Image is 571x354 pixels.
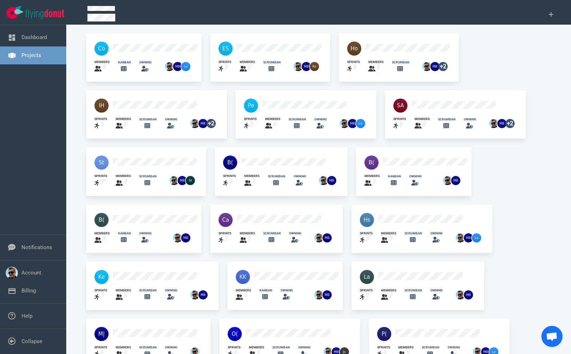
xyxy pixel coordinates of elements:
a: Account [22,270,41,276]
div: kanban [388,174,401,179]
div: owning [409,174,422,179]
img: 40 [94,213,109,227]
a: Notifications [22,244,52,251]
div: members [364,174,380,178]
div: members [116,345,131,350]
img: 26 [190,290,199,299]
img: 26 [327,176,336,185]
a: members [240,60,255,73]
div: members [265,117,280,121]
img: 40 [377,327,391,341]
img: 26 [302,62,311,71]
div: sprints [228,345,240,350]
img: 26 [198,119,208,128]
a: sprints [94,117,107,130]
div: sprints [223,174,236,178]
img: 26 [314,290,324,299]
div: scrumban [392,60,409,65]
img: 26 [319,176,328,185]
img: 26 [198,290,208,299]
img: 26 [348,119,357,128]
div: owning [430,288,443,293]
div: members [381,231,396,236]
img: 26 [314,233,324,242]
div: sprints [360,231,373,236]
div: scrumban [263,60,281,65]
div: scrumban [139,117,156,122]
a: members [116,288,131,302]
img: 40 [360,213,374,227]
div: members [94,231,110,236]
div: scrumban [139,174,156,179]
img: 40 [94,99,109,113]
img: 26 [178,176,187,185]
img: 26 [170,176,179,185]
a: sprints [347,60,360,73]
div: scrumban [272,345,290,350]
text: +2 [440,63,446,70]
img: 40 [236,270,250,284]
a: Help [22,313,32,319]
div: members [94,60,110,64]
img: 40 [244,99,258,113]
div: scrumban [268,174,285,179]
a: Projects [22,52,41,58]
div: members [249,345,264,350]
div: scrumban [139,345,156,350]
img: 26 [422,62,431,71]
div: owning [464,117,476,122]
img: 40 [94,156,109,170]
img: 26 [186,176,195,185]
div: members [116,288,131,293]
img: 26 [430,62,440,71]
img: 26 [323,233,332,242]
div: sprints [393,117,406,121]
div: sprints [219,231,231,236]
img: 26 [165,62,174,71]
a: sprints [223,174,236,187]
div: scrumban [422,345,439,350]
img: 40 [94,42,109,56]
img: 40 [360,270,374,284]
div: scrumban [139,288,156,293]
a: members [116,117,131,130]
img: 26 [181,233,190,242]
a: sprints [94,288,107,302]
a: sprints [360,231,373,245]
div: owning [281,288,293,293]
a: sprints [219,60,231,73]
img: 26 [181,62,190,71]
img: 40 [347,42,361,56]
div: members [240,231,255,236]
div: members [398,345,413,350]
div: owning [165,117,177,122]
div: members [116,117,131,121]
div: members [116,174,131,178]
a: sprints [219,231,231,245]
img: 26 [456,290,465,299]
div: owning [294,174,306,179]
div: owning [165,345,177,350]
div: owning [298,345,311,350]
a: members [381,288,396,302]
img: 26 [310,62,319,71]
a: sprints [244,117,257,130]
div: Open de chat [541,326,563,347]
a: sprints [393,117,406,130]
div: members [415,117,430,121]
div: owning [139,231,152,236]
div: owning [448,345,460,350]
img: 26 [451,176,460,185]
a: members [240,231,255,245]
img: 26 [173,62,182,71]
img: 40 [219,42,233,56]
a: members [244,174,259,187]
div: owning [314,117,327,122]
a: sprints [360,288,373,302]
img: 40 [228,327,242,341]
img: 26 [456,233,465,242]
div: scrumban [263,231,281,236]
div: scrumban [289,117,306,122]
div: sprints [94,345,107,350]
div: scrumban [405,231,422,236]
